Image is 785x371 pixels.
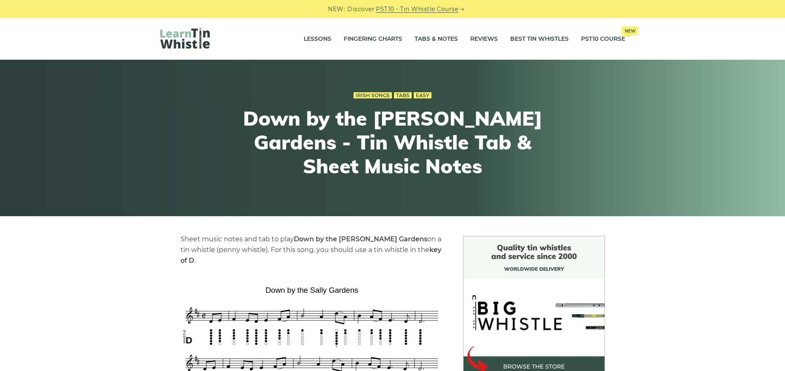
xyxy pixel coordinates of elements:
[180,246,441,264] strong: key of D
[304,29,331,49] a: Lessons
[354,92,392,99] a: Irish Songs
[294,235,427,243] strong: Down by the [PERSON_NAME] Gardens
[344,29,402,49] a: Fingering Charts
[510,29,569,49] a: Best Tin Whistles
[621,26,638,35] span: New
[241,107,544,178] h1: Down by the [PERSON_NAME] Gardens - Tin Whistle Tab & Sheet Music Notes
[394,92,412,99] a: Tabs
[470,29,498,49] a: Reviews
[581,29,625,49] a: PST10 CourseNew
[180,234,443,266] p: Sheet music notes and tab to play on a tin whistle (penny whistle). For this song, you should use...
[160,28,210,49] img: LearnTinWhistle.com
[415,29,458,49] a: Tabs & Notes
[414,92,431,99] a: Easy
